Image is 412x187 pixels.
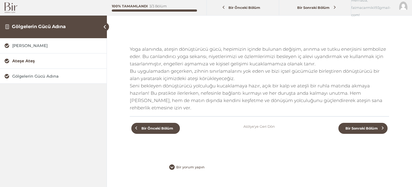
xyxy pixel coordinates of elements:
p: Yoga alanında, ateşin dönüştürücü gücü, hepimizin içinde bulunan değişim, arınma ve tutku enerjis... [130,46,389,112]
a: Gölgelerin Gücü Adına [5,73,102,79]
a: Bir Önceki Bölüm [208,2,277,13]
div: 100% Tamamlandı [112,5,148,8]
a: Bir Önceki Bölüm [131,123,180,134]
a: Bir Sonraki Bölüm [338,123,388,134]
a: Atölye'ye Geri Dön [243,123,275,130]
span: Bir yorum yapın [175,165,208,169]
div: Ateşe Ateş [12,58,102,64]
div: 3/3 Bölüm [149,5,167,8]
span: Bir Önceki Bölüm [138,126,177,130]
div: [PERSON_NAME] [12,43,102,49]
span: Bir Sonraki Bölüm [294,5,333,10]
a: Gölgelerin Gücü Adına [12,24,66,29]
div: Gölgelerin Gücü Adına [12,73,102,79]
img: Bir Logo [5,2,17,13]
a: Bir Sonraki Bölüm [281,2,350,13]
span: Bir Önceki Bölüm [225,5,264,10]
span: Bir Sonraki Bölüm [342,126,381,130]
a: [PERSON_NAME] [5,43,102,49]
a: Ateşe Ateş [5,58,102,64]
